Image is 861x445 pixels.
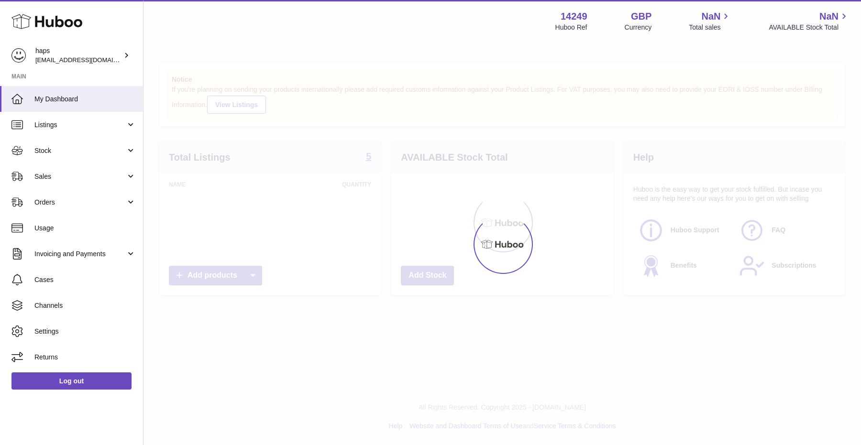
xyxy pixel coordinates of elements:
span: Invoicing and Payments [34,250,126,259]
span: Sales [34,172,126,181]
span: Total sales [689,23,731,32]
div: Huboo Ref [555,23,587,32]
span: [EMAIL_ADDRESS][DOMAIN_NAME] [35,56,141,64]
span: NaN [701,10,720,23]
span: Returns [34,353,136,362]
span: Usage [34,224,136,233]
div: Currency [625,23,652,32]
span: Orders [34,198,126,207]
span: Listings [34,120,126,130]
div: haps [35,46,121,65]
span: NaN [819,10,839,23]
span: My Dashboard [34,95,136,104]
a: NaN Total sales [689,10,731,32]
span: Settings [34,327,136,336]
a: Log out [11,372,132,390]
img: hello@gethaps.co.uk [11,48,26,63]
strong: GBP [631,10,651,23]
span: Cases [34,275,136,284]
a: NaN AVAILABLE Stock Total [769,10,850,32]
span: Stock [34,146,126,155]
span: AVAILABLE Stock Total [769,23,850,32]
strong: 14249 [561,10,587,23]
span: Channels [34,301,136,310]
